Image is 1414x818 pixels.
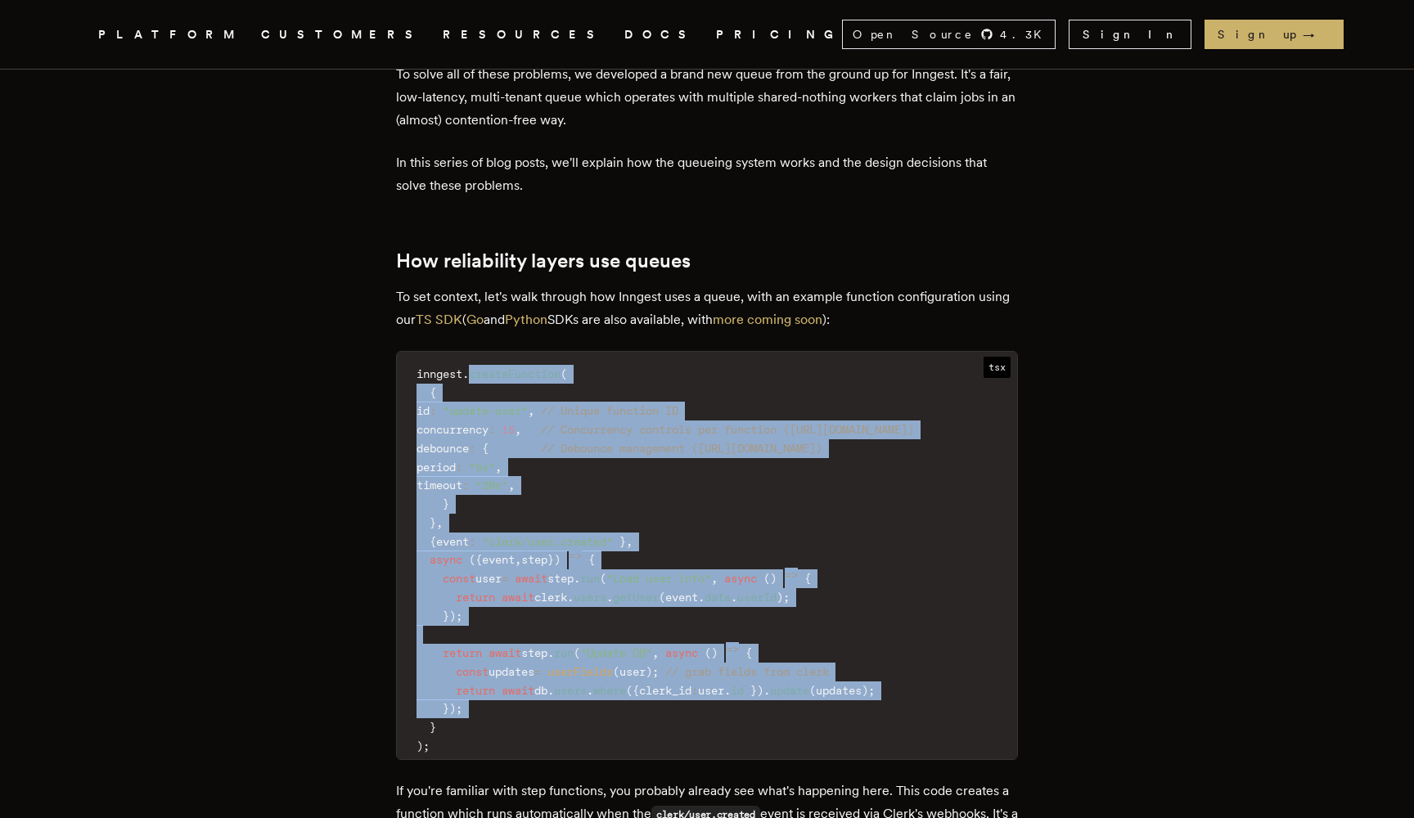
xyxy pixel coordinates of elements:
[449,702,456,715] span: )
[98,25,241,45] button: PLATFORM
[659,591,665,604] span: (
[469,442,475,455] span: :
[489,665,534,678] span: updates
[763,684,770,697] span: .
[475,479,508,492] span: "20s"
[521,553,547,566] span: step
[396,151,1018,197] p: In this series of blog posts, we'll explain how the queueing system works and the design decision...
[587,684,593,697] span: .
[502,572,508,585] span: =
[713,312,822,327] a: more coming soon
[534,665,541,678] span: =
[417,442,469,455] span: debounce
[396,63,1018,132] p: To solve all of these problems, we developed a brand new queue from the ground up for Inngest. It...
[626,535,633,548] span: ,
[469,367,561,380] span: createFunction
[502,423,515,436] span: 15
[443,572,475,585] span: const
[569,549,582,562] span: =>
[430,404,436,417] span: :
[613,591,659,604] span: getUser
[783,591,790,604] span: ;
[417,367,462,380] span: inngest
[505,312,547,327] a: Python
[515,423,521,436] span: ,
[547,646,554,659] span: .
[443,497,449,510] span: }
[633,684,639,697] span: {
[716,25,842,45] a: PRICING
[606,591,613,604] span: .
[613,665,619,678] span: (
[711,646,718,659] span: )
[443,702,449,715] span: }
[456,609,462,622] span: ;
[423,739,430,753] span: ;
[475,553,482,566] span: {
[1000,26,1051,43] span: 4.3 K
[868,684,875,697] span: ;
[261,25,423,45] a: CUSTOMERS
[606,572,711,585] span: "Load user info"
[770,572,777,585] span: )
[574,646,580,659] span: (
[417,404,430,417] span: id
[984,357,1011,378] span: tsx
[626,684,633,697] span: (
[816,684,862,697] span: updates
[665,591,698,604] span: event
[515,572,547,585] span: await
[456,665,489,678] span: const
[417,479,462,492] span: timeout
[534,591,567,604] span: clerk
[436,516,443,529] span: ,
[456,591,495,604] span: return
[809,684,816,697] span: (
[639,684,691,697] span: clerk_id
[554,553,561,566] span: )
[466,312,484,327] a: Go
[469,553,475,566] span: (
[724,684,731,697] span: .
[1205,20,1344,49] a: Sign up
[1069,20,1191,49] a: Sign In
[574,572,580,585] span: .
[443,646,482,659] span: return
[619,535,626,548] span: }
[698,684,724,697] span: user
[593,684,626,697] span: where
[430,721,436,734] span: }
[502,684,534,697] span: await
[547,572,574,585] span: step
[489,423,495,436] span: :
[745,646,752,659] span: {
[580,572,600,585] span: run
[462,479,469,492] span: :
[495,461,502,474] span: ,
[785,568,798,581] span: =>
[561,367,567,380] span: (
[698,591,705,604] span: .
[449,609,456,622] span: )
[417,461,456,474] span: period
[665,646,698,659] span: async
[652,665,659,678] span: ;
[691,684,698,697] span: :
[541,423,914,436] span: // Concurrency controls per function ([URL][DOMAIN_NAME])
[665,665,829,678] span: // grab fields from clerk
[528,404,534,417] span: ,
[396,249,1018,272] h2: How reliability layers use queues
[588,553,595,566] span: {
[804,572,811,585] span: {
[726,642,739,655] span: =>
[396,285,1018,331] p: To set context, let's walk through how Inngest uses a queue, with an example function configurati...
[541,442,822,455] span: // Debounce management ([URL][DOMAIN_NAME])
[430,386,436,399] span: {
[737,591,777,604] span: userId
[502,591,534,604] span: await
[443,609,449,622] span: }
[652,646,659,659] span: ,
[600,572,606,585] span: (
[456,461,462,474] span: :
